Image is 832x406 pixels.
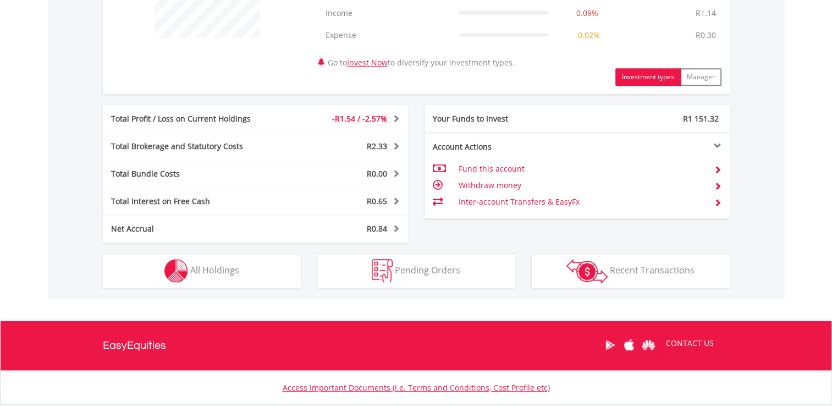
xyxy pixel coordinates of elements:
[320,2,454,24] td: Income
[554,24,621,46] td: -0.02%
[458,161,705,177] td: Fund this account
[458,177,705,194] td: Withdraw money
[367,223,387,234] span: R0.84
[620,328,639,362] a: Apple
[317,255,515,288] button: Pending Orders
[103,141,281,152] div: Total Brokerage and Statutory Costs
[103,321,166,370] a: EasyEquities
[103,196,281,207] div: Total Interest on Free Cash
[372,259,393,283] img: pending_instructions-wht.png
[566,259,608,283] img: transactions-zar-wht.png
[532,255,730,288] button: Recent Transactions
[683,113,719,124] span: R1 151.32
[367,141,387,151] span: R2.33
[395,264,460,276] span: Pending Orders
[320,24,454,46] td: Expense
[190,264,239,276] span: All Holdings
[283,382,550,393] a: Access Important Documents (i.e. Terms and Conditions, Cost Profile etc)
[347,57,388,68] a: Invest Now
[639,328,658,362] a: Huawei
[425,113,577,124] div: Your Funds to Invest
[103,168,281,179] div: Total Bundle Costs
[332,113,387,124] span: -R1.54 / -2.57%
[690,2,721,24] td: R1.14
[615,68,681,86] button: Investment types
[103,255,301,288] button: All Holdings
[103,113,281,124] div: Total Profit / Loss on Current Holdings
[367,168,387,179] span: R0.00
[367,196,387,206] span: R0.65
[554,2,621,24] td: 0.09%
[458,194,705,210] td: Inter-account Transfers & EasyFx
[425,141,577,152] div: Account Actions
[103,223,281,234] div: Net Accrual
[687,24,721,46] td: -R0.30
[164,259,188,283] img: holdings-wht.png
[600,328,620,362] a: Google Play
[680,68,721,86] button: Manager
[658,328,721,359] a: CONTACT US
[610,264,695,276] span: Recent Transactions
